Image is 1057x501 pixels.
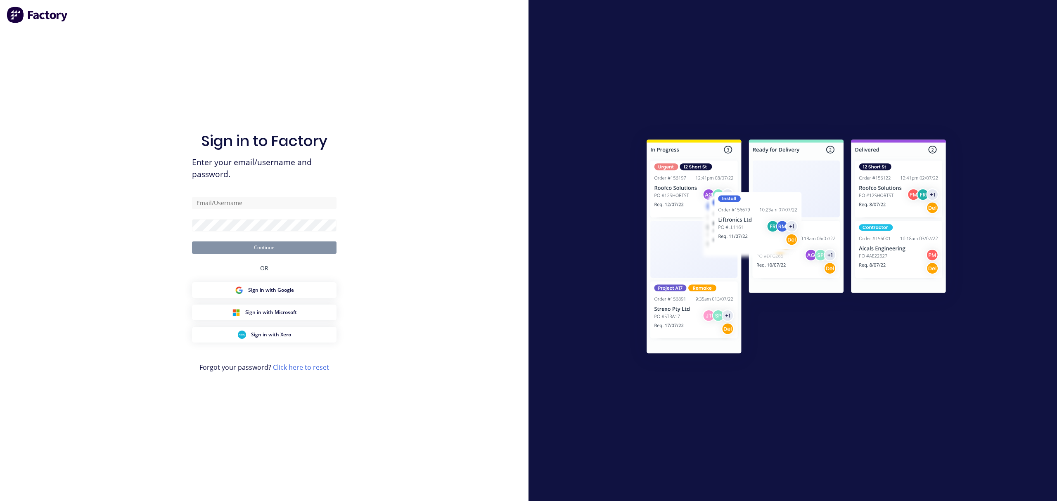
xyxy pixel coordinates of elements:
button: Xero Sign inSign in with Xero [192,327,337,343]
div: OR [260,254,268,282]
img: Sign in [628,123,964,373]
img: Xero Sign in [238,331,246,339]
img: Google Sign in [235,286,243,294]
button: Google Sign inSign in with Google [192,282,337,298]
span: Sign in with Google [248,286,294,294]
h1: Sign in to Factory [201,132,327,150]
button: Microsoft Sign inSign in with Microsoft [192,305,337,320]
input: Email/Username [192,197,337,209]
button: Continue [192,241,337,254]
span: Sign in with Microsoft [245,309,297,316]
span: Enter your email/username and password. [192,156,337,180]
img: Microsoft Sign in [232,308,240,317]
span: Forgot your password? [199,362,329,372]
img: Factory [7,7,69,23]
a: Click here to reset [273,363,329,372]
span: Sign in with Xero [251,331,291,338]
